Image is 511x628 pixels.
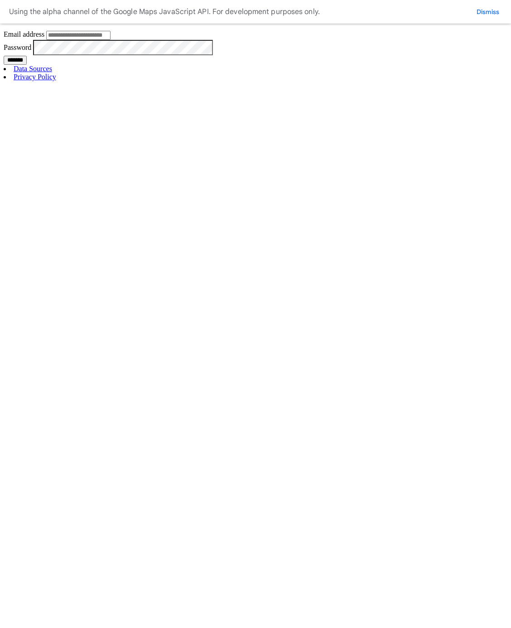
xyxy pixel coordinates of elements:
label: Password [4,43,31,51]
div: Using the alpha channel of the Google Maps JavaScript API. For development purposes only. [9,5,320,18]
label: Email address [4,30,44,38]
a: Privacy Policy [14,73,56,81]
a: Data Sources [14,65,52,72]
button: Dismiss [474,7,502,16]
